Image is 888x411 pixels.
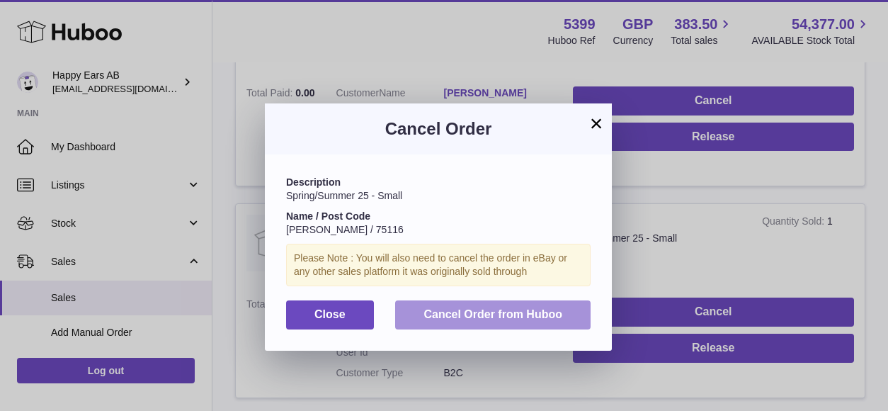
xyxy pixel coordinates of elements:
button: Cancel Order from Huboo [395,300,591,330]
h3: Cancel Order [286,118,591,140]
button: × [588,115,605,132]
strong: Name / Post Code [286,210,370,222]
strong: Description [286,176,341,188]
span: [PERSON_NAME] / 75116 [286,224,404,235]
span: Cancel Order from Huboo [423,308,562,320]
span: Close [314,308,346,320]
span: Spring/Summer 25 - Small [286,190,402,201]
div: Please Note : You will also need to cancel the order in eBay or any other sales platform it was o... [286,244,591,286]
button: Close [286,300,374,330]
